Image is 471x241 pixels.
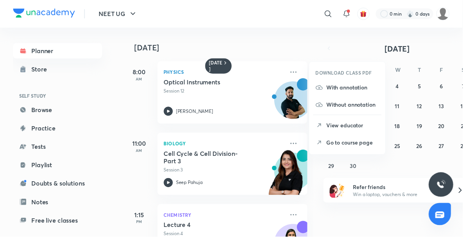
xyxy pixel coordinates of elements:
[126,69,157,78] h5: 8:00
[424,125,430,132] abbr: June 19, 2025
[364,8,376,20] button: avatar
[443,122,456,134] button: June 20, 2025
[167,141,289,151] p: Biology
[444,183,454,193] img: ttu
[401,145,407,152] abbr: June 25, 2025
[179,182,206,189] p: Seep Pahuja
[398,81,411,94] button: June 4, 2025
[13,44,104,59] a: Planner
[167,80,264,87] h5: Optical Instruments
[96,6,145,22] button: NEET UG
[448,84,451,91] abbr: June 6, 2025
[443,102,456,114] button: June 13, 2025
[356,165,363,173] abbr: June 30, 2025
[137,44,321,53] h4: [DATE]
[447,104,452,112] abbr: June 13, 2025
[402,125,407,132] abbr: June 18, 2025
[398,102,411,114] button: June 11, 2025
[421,102,433,114] button: June 12, 2025
[425,67,428,75] abbr: Thursday
[367,11,374,18] img: avatar
[167,69,289,78] p: Physics
[414,10,422,18] img: streak
[403,67,408,75] abbr: Wednesday
[448,67,451,75] abbr: Friday
[13,104,104,120] a: Browse
[126,214,157,223] h5: 1:15
[13,123,104,138] a: Practice
[13,91,104,104] h6: SELF STUDY
[32,66,52,75] div: Store
[321,71,379,78] h6: DOWNLOAD CLASS PDF
[332,123,386,132] p: View educator
[360,195,456,202] p: Win a laptop, vouchers & more
[167,225,264,233] h5: Lecture 4
[126,78,157,83] p: AM
[126,223,157,228] p: PM
[421,122,433,134] button: June 19, 2025
[392,44,417,55] span: [DATE]
[340,44,469,55] button: [DATE]
[167,214,289,223] p: Chemistry
[403,84,406,91] abbr: June 4, 2025
[447,145,452,152] abbr: June 27, 2025
[360,186,456,195] h6: Refer friends
[13,198,104,213] a: Notes
[332,85,386,93] p: With annotation
[336,186,351,202] img: referral
[424,104,430,112] abbr: June 12, 2025
[334,165,340,173] abbr: June 29, 2025
[443,81,456,94] button: June 6, 2025
[126,141,157,151] h5: 11:00
[331,162,343,175] button: June 29, 2025
[332,102,386,111] p: Without annotation
[425,84,428,91] abbr: June 5, 2025
[13,62,104,78] a: Store
[13,179,104,195] a: Doubts & solutions
[13,141,104,157] a: Tests
[402,104,407,112] abbr: June 11, 2025
[213,61,227,73] h6: [DATE]
[398,142,411,155] button: June 25, 2025
[421,81,433,94] button: June 5, 2025
[167,170,289,177] p: Session 3
[398,122,411,134] button: June 18, 2025
[270,152,313,206] img: unacademy
[167,89,289,96] p: Session 12
[446,125,453,132] abbr: June 20, 2025
[443,142,456,155] button: June 27, 2025
[280,87,317,125] img: Avatar
[332,141,386,149] p: Go to course page
[444,7,458,21] img: Pooja Kerketta
[13,216,104,232] a: Free live classes
[13,9,76,18] img: Company Logo
[424,145,430,152] abbr: June 26, 2025
[13,160,104,176] a: Playlist
[126,151,157,155] p: AM
[13,9,76,20] a: Company Logo
[167,152,264,168] h5: Cell Cycle & Cell Division- Part 3
[421,142,433,155] button: June 26, 2025
[179,110,217,117] p: [PERSON_NAME]
[353,162,366,175] button: June 30, 2025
